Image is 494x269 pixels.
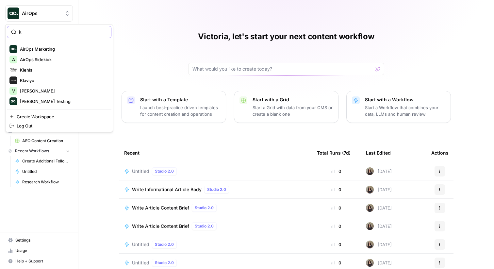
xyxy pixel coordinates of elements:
[366,204,374,212] img: n04lk3h3q0iujb8nvuuepb5yxxxi
[5,235,73,245] a: Settings
[234,91,338,123] button: Start with a GridStart a Grid with data from your CMS or create a blank one
[22,179,70,185] span: Research Workflow
[132,205,189,211] span: Write Article Content Brief
[9,97,17,105] img: Vicky Testing Logo
[317,223,355,229] div: 0
[346,91,451,123] button: Start with a WorkflowStart a Workflow that combines your data, LLMs and human review
[317,186,355,193] div: 0
[366,222,392,230] div: [DATE]
[12,177,73,187] a: Research Workflow
[124,241,306,248] a: UntitledStudio 2.0
[124,144,306,162] div: Recent
[366,241,374,248] img: n04lk3h3q0iujb8nvuuepb5yxxxi
[124,222,306,230] a: Write Article Content BriefStudio 2.0
[140,104,221,117] p: Launch best-practice driven templates for content creation and operations
[5,24,113,132] div: Workspace: AirOps
[20,67,106,73] span: Kiehls
[20,88,106,94] span: [PERSON_NAME]
[17,123,106,129] span: Log Out
[207,187,226,193] span: Studio 2.0
[124,259,306,267] a: UntitledStudio 2.0
[12,56,15,63] span: A
[12,156,73,166] a: Create Additional Follow-Up
[317,168,355,175] div: 0
[192,66,372,72] input: What would you like to create today?
[132,168,149,175] span: Untitled
[15,258,70,264] span: Help + Support
[122,91,226,123] button: Start with a TemplateLaunch best-practice driven templates for content creation and operations
[5,146,73,156] button: Recent Workflows
[195,205,214,211] span: Studio 2.0
[155,242,174,247] span: Studio 2.0
[20,46,106,52] span: AirOps Marketing
[20,56,106,63] span: AirOps Sidekick
[431,144,449,162] div: Actions
[8,8,19,19] img: AirOps Logo
[195,223,214,229] span: Studio 2.0
[317,241,355,248] div: 0
[198,31,374,42] h1: Victoria, let's start your next content workflow
[12,88,15,94] span: V
[20,98,106,105] span: [PERSON_NAME] Testing
[7,121,111,130] a: Log Out
[5,5,73,22] button: Workspace: AirOps
[15,237,70,243] span: Settings
[365,96,445,103] p: Start with a Workflow
[253,104,333,117] p: Start a Grid with data from your CMS or create a blank one
[317,144,351,162] div: Total Runs (7d)
[366,222,374,230] img: n04lk3h3q0iujb8nvuuepb5yxxxi
[124,167,306,175] a: UntitledStudio 2.0
[366,144,391,162] div: Last Edited
[22,158,70,164] span: Create Additional Follow-Up
[17,113,106,120] span: Create Workspace
[22,10,61,17] span: AirOps
[9,66,17,74] img: Kiehls Logo
[9,45,17,53] img: AirOps Marketing Logo
[5,245,73,256] a: Usage
[366,186,374,193] img: n04lk3h3q0iujb8nvuuepb5yxxxi
[22,138,70,144] span: AEO Content Creation
[9,76,17,84] img: Klaviyo Logo
[12,136,73,146] a: AEO Content Creation
[19,29,107,35] input: Search Workspaces
[365,104,445,117] p: Start a Workflow that combines your data, LLMs and human review
[155,260,174,266] span: Studio 2.0
[132,260,149,266] span: Untitled
[124,204,306,212] a: Write Article Content BriefStudio 2.0
[132,241,149,248] span: Untitled
[20,77,106,84] span: Klaviyo
[12,166,73,177] a: Untitled
[366,204,392,212] div: [DATE]
[317,205,355,211] div: 0
[253,96,333,103] p: Start with a Grid
[15,148,49,154] span: Recent Workflows
[366,167,374,175] img: n04lk3h3q0iujb8nvuuepb5yxxxi
[15,248,70,254] span: Usage
[155,168,174,174] span: Studio 2.0
[366,259,374,267] img: n04lk3h3q0iujb8nvuuepb5yxxxi
[366,167,392,175] div: [DATE]
[22,169,70,175] span: Untitled
[366,259,392,267] div: [DATE]
[140,96,221,103] p: Start with a Template
[317,260,355,266] div: 0
[132,223,189,229] span: Write Article Content Brief
[7,112,111,121] a: Create Workspace
[124,186,306,193] a: Write Informational Article BodyStudio 2.0
[5,256,73,266] button: Help + Support
[366,186,392,193] div: [DATE]
[132,186,202,193] span: Write Informational Article Body
[366,241,392,248] div: [DATE]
